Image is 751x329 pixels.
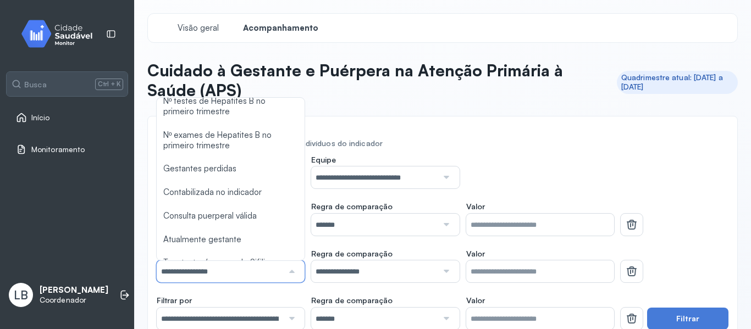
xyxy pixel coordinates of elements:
li: Nº exames de Hepatites B no primeiro trimestre [157,124,305,158]
span: Valor [466,202,485,211]
span: Início [31,113,50,122]
div: Quadrimestre atual: [DATE] a [DATE] [621,73,733,92]
span: Ctrl + K [95,79,123,90]
a: Monitoramento [16,144,118,155]
li: Contabilizada no indicador [157,181,305,204]
span: Regra de comparação [311,249,393,259]
p: Cuidado à Gestante e Puérpera na Atenção Primária à Saúde (APS) [147,60,608,101]
p: [PERSON_NAME] [40,285,108,295]
span: LB [14,288,28,302]
span: Regra de comparação [311,202,393,211]
li: Nº testes de Hepatites B no primeiro trimestre [157,90,305,124]
span: Monitoramento [31,145,85,154]
li: Atualmente gestante [157,228,305,252]
span: Acompanhamento [243,23,318,34]
div: Visualize e acompanhe a evolução dos indivíduos do indicador [157,139,728,148]
a: Início [16,112,118,123]
span: Valor [466,249,485,259]
span: Equipe [311,155,336,165]
li: Gestantes perdidas [157,157,305,181]
span: Visão geral [178,23,219,34]
span: Regra de comparação [311,295,393,305]
li: Tem testes/exames de Sifilis, [MEDICAL_DATA] e Hepatites B e C no primeiro trimestre [157,251,305,295]
span: Valor [466,295,485,305]
span: Filtrar por [157,295,192,305]
img: monitor.svg [12,18,111,50]
p: Coordenador [40,295,108,305]
li: Consulta puerperal válida [157,204,305,228]
span: Busca [24,80,47,90]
